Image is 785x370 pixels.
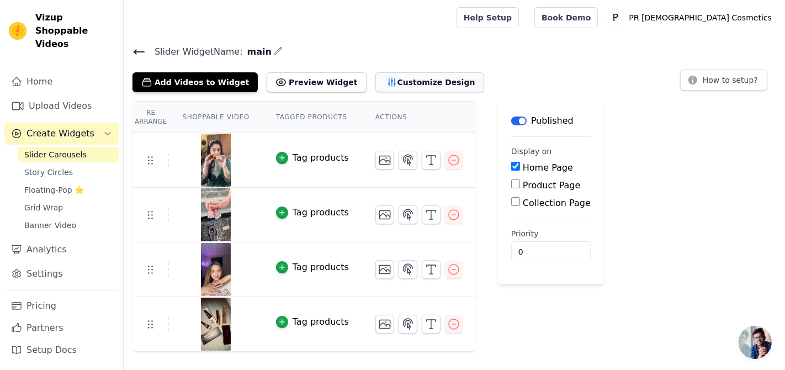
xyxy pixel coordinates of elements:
button: Tag products [276,315,349,329]
a: Settings [4,263,119,285]
button: Change Thumbnail [375,315,394,334]
th: Shoppable Video [169,102,262,133]
a: How to setup? [680,77,767,88]
div: Tag products [293,315,349,329]
label: Priority [511,228,591,239]
button: Tag products [276,261,349,274]
span: Vizup Shoppable Videos [35,11,114,51]
a: Home [4,71,119,93]
button: Change Thumbnail [375,205,394,224]
span: Story Circles [24,167,73,178]
div: Edit Name [274,44,283,59]
button: Add Videos to Widget [132,72,258,92]
p: Published [531,114,574,128]
a: Setup Docs [4,339,119,361]
img: reel-preview-yuya1j-0r.myshopify.com-3444606817310706102_48979872963.jpeg [200,298,231,351]
button: Preview Widget [267,72,366,92]
a: Help Setup [457,7,519,28]
span: Slider Carousels [24,149,87,160]
span: Banner Video [24,220,76,231]
span: Grid Wrap [24,202,63,213]
a: Story Circles [18,165,119,180]
label: Home Page [523,162,573,173]
span: main [243,45,272,59]
button: Customize Design [375,72,484,92]
button: Change Thumbnail [375,260,394,279]
a: Floating-Pop ⭐ [18,182,119,198]
th: Re Arrange [132,102,169,133]
a: Book Demo [534,7,598,28]
a: Grid Wrap [18,200,119,215]
a: Slider Carousels [18,147,119,162]
legend: Display on [511,146,552,157]
p: PR [DEMOGRAPHIC_DATA] Cosmetics [624,8,776,28]
a: Upload Videos [4,95,119,117]
div: Tag products [293,261,349,274]
button: P PR [DEMOGRAPHIC_DATA] Cosmetics [607,8,776,28]
label: Product Page [523,180,581,191]
button: Tag products [276,151,349,165]
label: Collection Page [523,198,591,208]
div: Tag products [293,151,349,165]
th: Actions [362,102,476,133]
span: Slider Widget Name: [146,45,243,59]
a: Banner Video [18,218,119,233]
button: Change Thumbnail [375,151,394,170]
th: Tagged Products [263,102,362,133]
div: Open chat [739,326,772,359]
a: Partners [4,317,119,339]
div: Tag products [293,206,349,219]
img: reel-preview-yuya1j-0r.myshopify.com-3507629040226296471_55572784540.jpeg [200,134,231,187]
button: How to setup? [680,70,767,91]
span: Create Widgets [26,127,94,140]
img: reel-preview-yuya1j-0r.myshopify.com-3504695907201895544_55572784540.jpeg [200,188,231,241]
img: Vizup [9,22,26,40]
a: Analytics [4,239,119,261]
button: Tag products [276,206,349,219]
button: Create Widgets [4,123,119,145]
a: Pricing [4,295,119,317]
span: Floating-Pop ⭐ [24,184,84,195]
text: P [613,12,618,23]
img: reel-preview-yuya1j-0r.myshopify.com-3445985790730540988_5401019002.jpeg [200,243,231,296]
